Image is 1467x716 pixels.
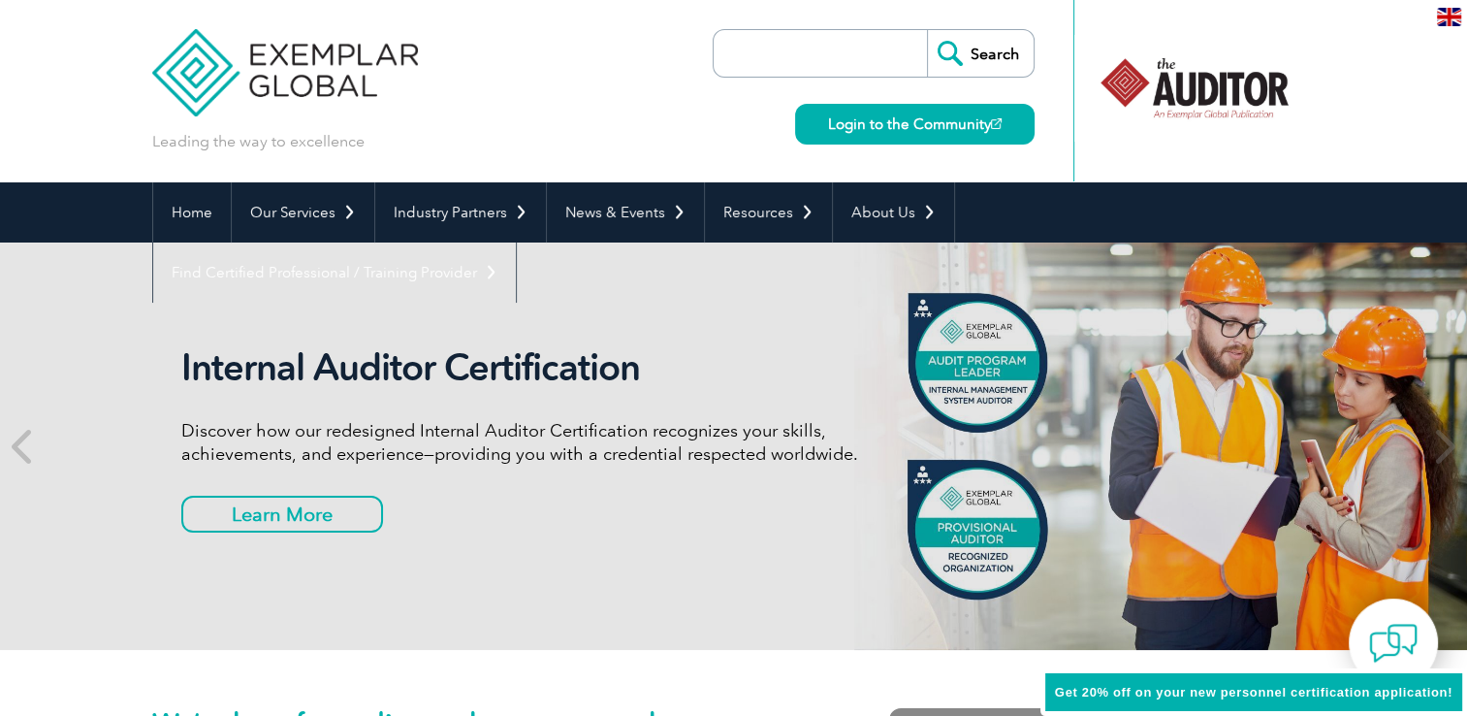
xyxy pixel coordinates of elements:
a: About Us [833,182,954,243]
img: contact-chat.png [1369,619,1418,667]
p: Discover how our redesigned Internal Auditor Certification recognizes your skills, achievements, ... [181,419,909,466]
a: Industry Partners [375,182,546,243]
img: en [1437,8,1461,26]
a: Login to the Community [795,104,1035,145]
h2: Internal Auditor Certification [181,345,909,390]
input: Search [927,30,1034,77]
a: News & Events [547,182,704,243]
a: Find Certified Professional / Training Provider [153,243,516,303]
img: open_square.png [991,118,1002,129]
a: Our Services [232,182,374,243]
p: Leading the way to excellence [152,131,365,152]
a: Learn More [181,496,383,533]
a: Resources [705,182,832,243]
span: Get 20% off on your new personnel certification application! [1055,685,1452,700]
a: Home [153,182,231,243]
